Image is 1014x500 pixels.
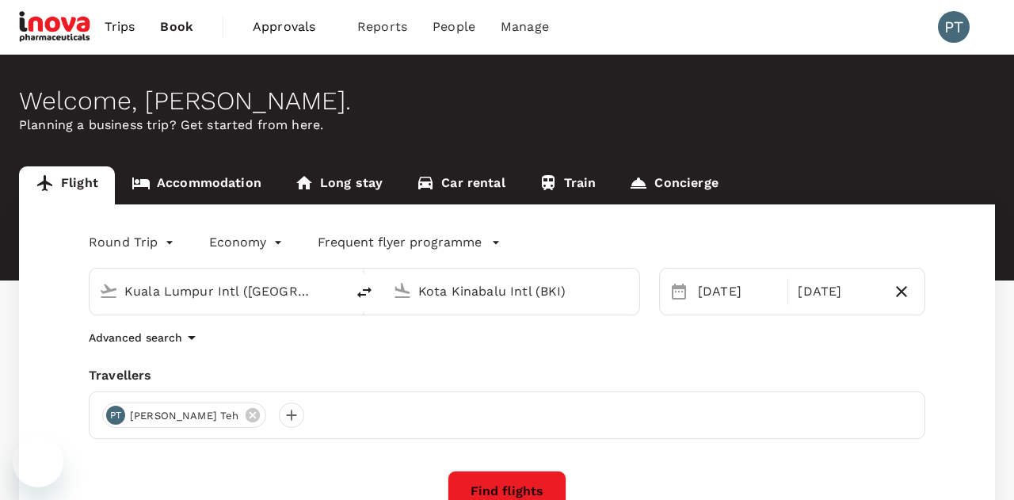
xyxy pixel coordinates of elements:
[89,330,182,345] p: Advanced search
[19,10,92,44] img: iNova Pharmaceuticals
[399,166,522,204] a: Car rental
[115,166,278,204] a: Accommodation
[278,166,399,204] a: Long stay
[628,289,631,292] button: Open
[357,17,407,36] span: Reports
[318,233,482,252] p: Frequent flyer programme
[124,279,312,303] input: Depart from
[105,17,135,36] span: Trips
[791,276,884,307] div: [DATE]
[418,279,606,303] input: Going to
[345,273,383,311] button: delete
[106,406,125,425] div: PT
[253,17,332,36] span: Approvals
[692,276,784,307] div: [DATE]
[89,328,201,347] button: Advanced search
[612,166,734,204] a: Concierge
[522,166,613,204] a: Train
[209,230,286,255] div: Economy
[19,166,115,204] a: Flight
[13,437,63,487] iframe: Button to launch messaging window
[433,17,475,36] span: People
[19,116,995,135] p: Planning a business trip? Get started from here.
[19,86,995,116] div: Welcome , [PERSON_NAME] .
[501,17,549,36] span: Manage
[334,289,337,292] button: Open
[102,403,266,428] div: PT[PERSON_NAME] Teh
[938,11,970,43] div: PT
[120,408,249,424] span: [PERSON_NAME] Teh
[160,17,193,36] span: Book
[318,233,501,252] button: Frequent flyer programme
[89,366,925,385] div: Travellers
[89,230,177,255] div: Round Trip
